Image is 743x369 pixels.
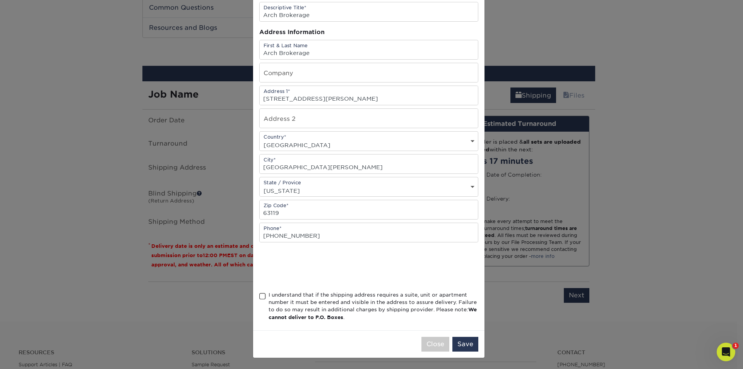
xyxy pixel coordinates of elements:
[269,291,478,321] div: I understand that if the shipping address requires a suite, unit or apartment number it must be e...
[269,307,477,320] b: We cannot deliver to P.O. Boxes
[421,337,449,352] button: Close
[259,28,478,37] div: Address Information
[717,343,735,361] iframe: Intercom live chat
[452,337,478,352] button: Save
[733,343,739,349] span: 1
[259,252,377,282] iframe: reCAPTCHA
